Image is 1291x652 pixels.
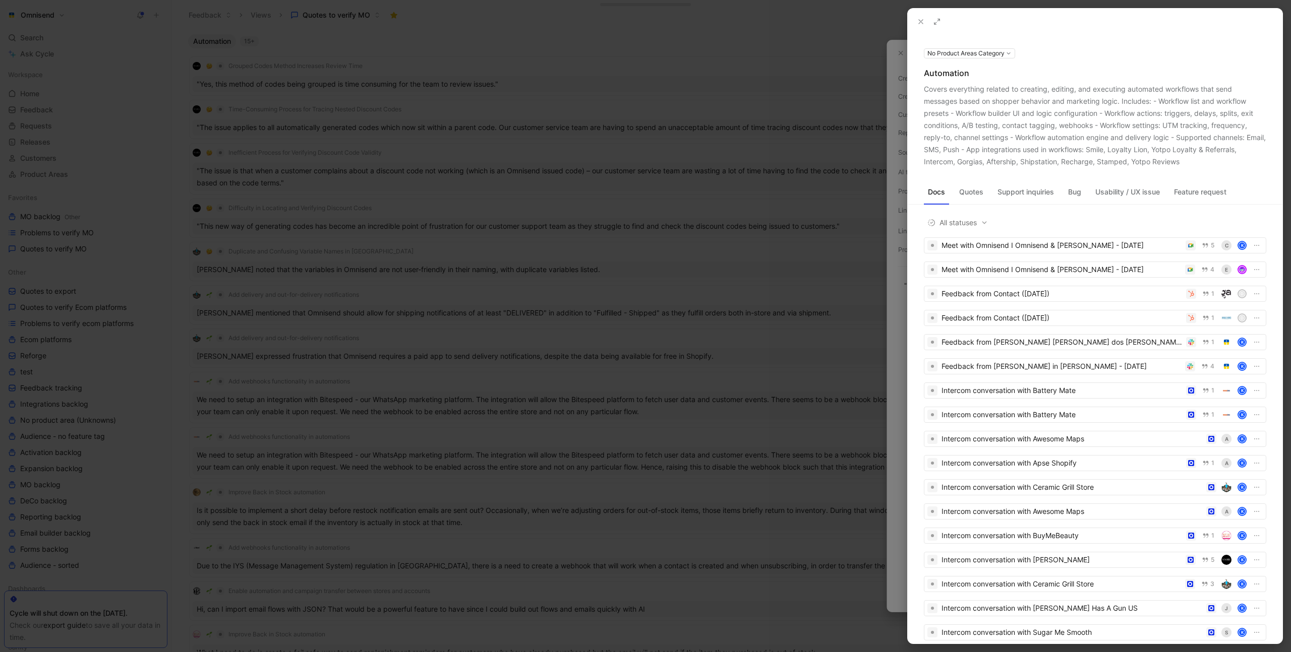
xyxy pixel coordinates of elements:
div: Covers everything related to creating, editing, and executing automated workflows that send messa... [924,83,1266,168]
div: Feedback from [PERSON_NAME] [PERSON_NAME] dos [PERSON_NAME] in [PERSON_NAME] - [DATE] [942,336,1182,348]
a: Intercom conversation with Ceramic Grill Store3K [924,576,1266,592]
button: Support inquiries [993,184,1058,200]
span: 4 [1210,363,1214,369]
span: 5 [1211,242,1214,248]
button: Bug [1064,184,1085,200]
button: 3 [1199,578,1216,590]
span: 1 [1211,339,1214,345]
img: batterymate.com.au [1221,410,1231,420]
img: ceramicgrillstore.com [1221,482,1231,492]
span: 1 [1211,315,1214,321]
div: K [1239,339,1246,346]
span: 3 [1210,581,1214,587]
div: D [1239,314,1246,321]
a: Intercom conversation with Awesome MapsAK [924,431,1266,447]
a: Intercom conversation with Awesome MapsAK [924,503,1266,519]
button: 1 [1200,337,1216,348]
div: A [1221,506,1231,516]
span: 1 [1211,387,1214,394]
span: 1 [1211,533,1214,539]
a: Intercom conversation with [PERSON_NAME] Has A Gun USJK [924,600,1266,616]
div: Intercom conversation with Apse Shopify [942,457,1182,469]
div: Meet with Omnisend I Omnisend & [PERSON_NAME] - [DATE] [942,239,1182,251]
div: Intercom conversation with BuyMeBeauty [942,530,1182,542]
button: 1 [1200,530,1216,541]
button: 1 [1200,385,1216,396]
div: K [1239,411,1246,418]
span: All statuses [927,217,988,229]
div: A [1221,434,1231,444]
div: K [1239,629,1246,636]
div: c [1221,240,1231,250]
img: walkhero.com [1221,313,1231,323]
div: Automation [924,67,1266,79]
img: batterymate.com.au [1221,385,1231,396]
a: Intercom conversation with [PERSON_NAME]5K [924,552,1266,568]
div: E [1221,265,1231,275]
a: Intercom conversation with Sugar Me SmoothSK [924,624,1266,640]
div: K [1239,484,1246,491]
a: Meet with Omnisend I Omnisend & [PERSON_NAME] - [DATE]4Eavatar [924,262,1266,278]
div: K [1239,605,1246,612]
img: buymebeauty.com [1221,531,1231,541]
span: 1 [1211,291,1214,297]
div: Intercom conversation with Ceramic Grill Store [942,578,1181,590]
div: S [1221,627,1231,637]
a: Intercom conversation with Apse Shopify1AK [924,455,1266,471]
img: megalook.com [1221,289,1231,299]
div: Feedback from Contact ([DATE]) [942,312,1182,324]
div: K [1239,363,1246,370]
div: A [1221,458,1231,468]
img: omnisend.com [1221,337,1231,347]
img: izabel.com [1221,555,1231,565]
button: No Product Areas Category [924,48,1015,58]
div: D [1239,290,1246,297]
div: Meet with Omnisend I Omnisend & [PERSON_NAME] - [DATE] [942,264,1181,276]
div: K [1239,387,1246,394]
div: K [1239,242,1246,249]
a: Meet with Omnisend I Omnisend & [PERSON_NAME] - [DATE]5cK [924,237,1266,253]
span: 1 [1211,460,1214,466]
button: Feature request [1170,184,1230,200]
div: K [1239,508,1246,515]
div: K [1239,580,1246,588]
a: Feedback from Contact ([DATE])1D [924,286,1266,302]
a: Intercom conversation with BuyMeBeauty1K [924,528,1266,544]
a: Feedback from [PERSON_NAME] [PERSON_NAME] dos [PERSON_NAME] in [PERSON_NAME] - [DATE]1K [924,334,1266,350]
a: Intercom conversation with Battery Mate1K [924,407,1266,423]
div: Intercom conversation with [PERSON_NAME] [942,554,1182,566]
button: 1 [1200,409,1216,420]
div: Intercom conversation with Awesome Maps [942,433,1202,445]
button: 1 [1200,288,1216,299]
a: Intercom conversation with Battery Mate1K [924,382,1266,399]
div: J [1221,603,1231,613]
div: Intercom conversation with [PERSON_NAME] Has A Gun US [942,602,1202,614]
img: ceramicgrillstore.com [1221,579,1231,589]
div: K [1239,435,1246,442]
button: 1 [1200,312,1216,323]
a: Feedback from [PERSON_NAME] in [PERSON_NAME] - [DATE]4K [924,358,1266,374]
div: Intercom conversation with Sugar Me Smooth [942,626,1202,638]
div: K [1239,532,1246,539]
button: 4 [1199,264,1216,275]
div: Intercom conversation with Ceramic Grill Store [942,481,1202,493]
div: K [1239,460,1246,467]
div: Feedback from Contact ([DATE]) [942,288,1182,300]
div: Intercom conversation with Battery Mate [942,409,1182,421]
button: Usability / UX issue [1091,184,1164,200]
span: 4 [1210,267,1214,273]
button: Docs [924,184,949,200]
span: 5 [1211,557,1214,563]
a: Feedback from Contact ([DATE])1D [924,310,1266,326]
button: 5 [1200,240,1216,251]
img: omnisend.com [1221,361,1231,371]
div: Intercom conversation with Awesome Maps [942,505,1202,517]
div: Feedback from [PERSON_NAME] in [PERSON_NAME] - [DATE] [942,360,1181,372]
button: 5 [1200,554,1216,565]
img: avatar [1239,266,1246,273]
button: Quotes [955,184,987,200]
span: 1 [1211,412,1214,418]
button: All statuses [924,216,991,229]
div: K [1239,556,1246,563]
div: Intercom conversation with Battery Mate [942,384,1182,397]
